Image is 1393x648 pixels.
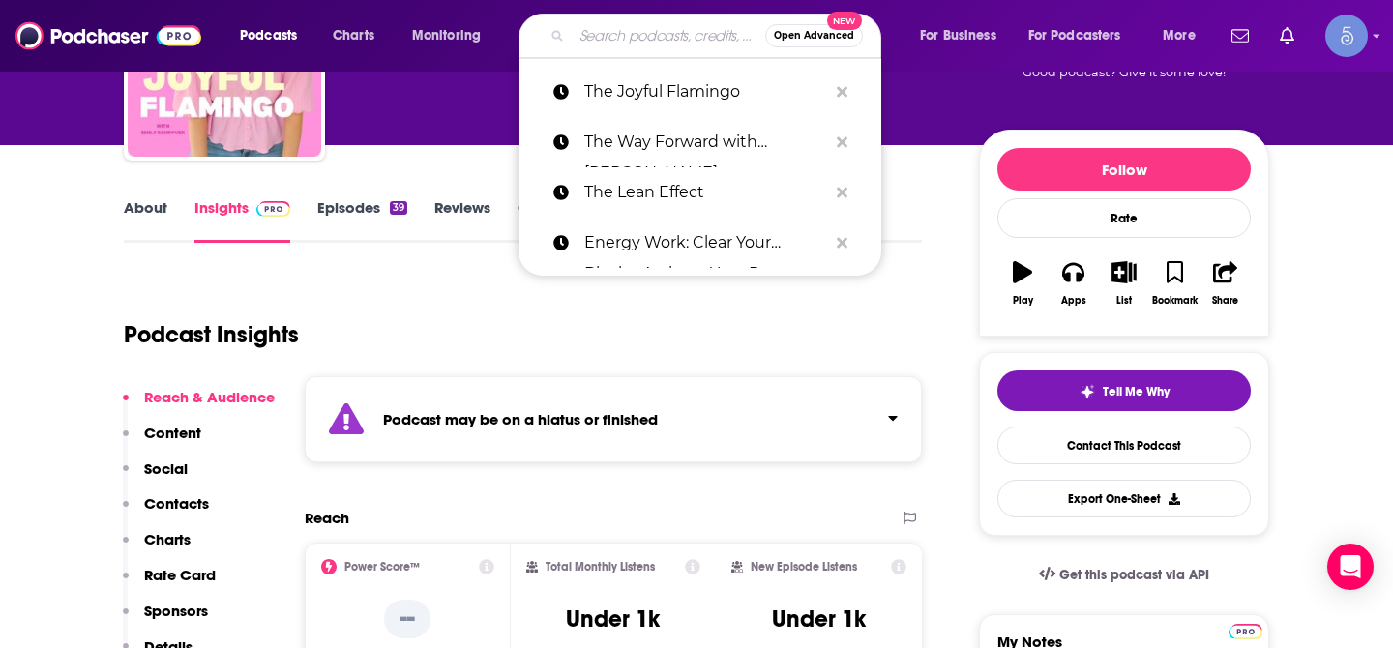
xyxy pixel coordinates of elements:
span: Good podcast? Give it some love! [1023,65,1226,79]
a: The Way Forward with [PERSON_NAME] [519,117,881,167]
p: Sponsors [144,602,208,620]
span: For Business [920,22,996,49]
img: Podchaser Pro [1229,624,1262,639]
img: tell me why sparkle [1080,384,1095,399]
button: Charts [123,530,191,566]
div: Apps [1061,295,1086,307]
a: The Joyful Flamingo [519,67,881,117]
a: InsightsPodchaser Pro [194,198,290,243]
p: Charts [144,530,191,548]
span: More [1163,22,1196,49]
p: Rate Card [144,566,216,584]
strong: Podcast may be on a hiatus or finished [383,410,658,428]
button: open menu [1016,20,1149,51]
div: Search podcasts, credits, & more... [537,14,900,58]
h2: Reach [305,509,349,527]
button: Reach & Audience [123,388,275,424]
a: Energy Work: Clear Your Blocks, Activate Your Power, Manifest Your Dream Life [519,218,881,268]
button: Follow [997,148,1251,191]
h3: Under 1k [566,604,660,633]
a: The Lean Effect [519,167,881,218]
p: -- [384,600,430,638]
button: Share [1200,249,1251,318]
button: open menu [226,20,322,51]
h2: Power Score™ [344,560,420,574]
img: Podchaser Pro [256,201,290,217]
button: List [1099,249,1149,318]
span: Tell Me Why [1103,384,1170,399]
span: Get this podcast via API [1059,567,1209,583]
p: The Lean Effect [584,167,827,218]
button: Open AdvancedNew [765,24,863,47]
p: The Joyful Flamingo [584,67,827,117]
button: Apps [1048,249,1098,318]
img: User Profile [1325,15,1368,57]
a: Show notifications dropdown [1272,19,1302,52]
div: List [1116,295,1132,307]
div: Rate [997,198,1251,238]
img: Podchaser - Follow, Share and Rate Podcasts [15,17,201,54]
button: Sponsors [123,602,208,637]
span: Logged in as Spiral5-G1 [1325,15,1368,57]
a: Charts [320,20,386,51]
button: Show profile menu [1325,15,1368,57]
a: Get this podcast via API [1023,551,1225,599]
a: About [124,198,167,243]
button: Social [123,459,188,495]
span: New [827,12,862,30]
button: Export One-Sheet [997,480,1251,517]
span: Monitoring [412,22,481,49]
a: Pro website [1229,621,1262,639]
h1: Podcast Insights [124,320,299,349]
p: Social [144,459,188,478]
button: Play [997,249,1048,318]
div: Share [1212,295,1238,307]
div: Bookmark [1152,295,1198,307]
h2: Total Monthly Listens [546,560,655,574]
button: open menu [1149,20,1220,51]
span: For Podcasters [1028,22,1121,49]
button: Bookmark [1149,249,1200,318]
input: Search podcasts, credits, & more... [572,20,765,51]
section: Click to expand status details [305,376,922,462]
div: Open Intercom Messenger [1327,544,1374,590]
span: Open Advanced [774,31,854,41]
span: Charts [333,22,374,49]
a: Reviews [434,198,490,243]
a: Contact This Podcast [997,427,1251,464]
h3: Under 1k [772,604,866,633]
div: Play [1013,295,1033,307]
button: open menu [399,20,506,51]
button: Contacts [123,494,209,530]
a: Episodes39 [317,198,407,243]
button: Rate Card [123,566,216,602]
p: Reach & Audience [144,388,275,406]
div: 39 [390,201,407,215]
button: Content [123,424,201,459]
p: Contacts [144,494,209,513]
p: The Way Forward with Alec Zeck [584,117,827,167]
p: Content [144,424,201,442]
button: open menu [906,20,1021,51]
p: Energy Work: Clear Your Blocks, Activate Your Power, Manifest Your Dream Life [584,218,827,268]
a: Show notifications dropdown [1224,19,1257,52]
h2: New Episode Listens [751,560,857,574]
button: tell me why sparkleTell Me Why [997,370,1251,411]
span: Podcasts [240,22,297,49]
